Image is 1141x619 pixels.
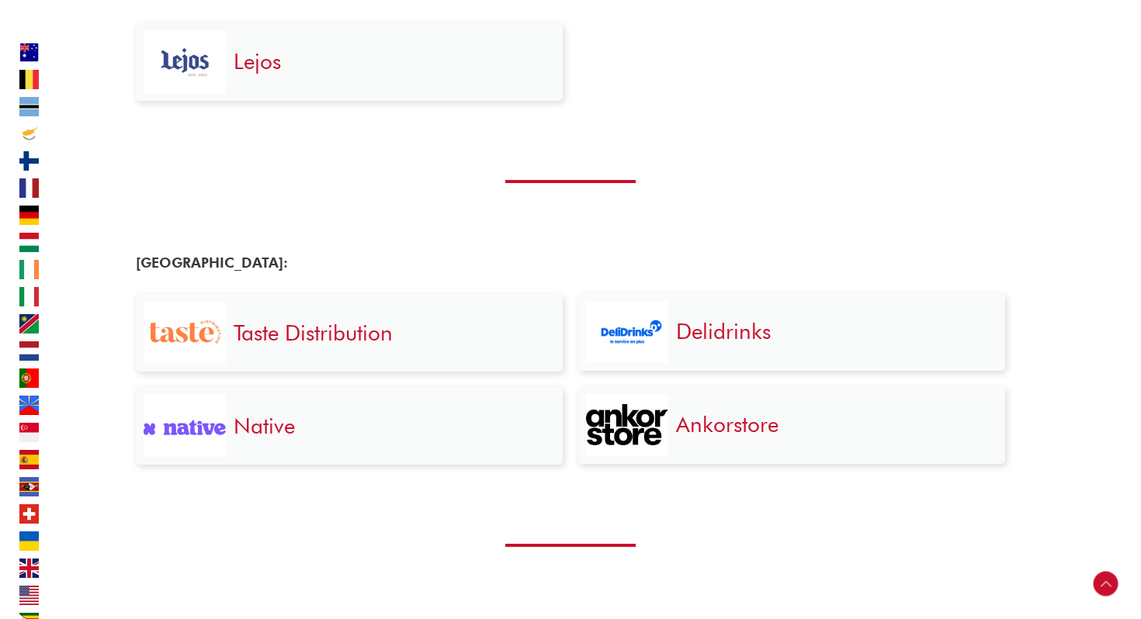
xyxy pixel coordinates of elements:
a: Taste Distribution [234,320,393,346]
a: Delidrinks [676,318,771,344]
a: Ankorstore [676,411,779,437]
a: Lejos [234,48,281,74]
a: Native [234,413,295,439]
h4: [GEOGRAPHIC_DATA]: [136,254,563,271]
